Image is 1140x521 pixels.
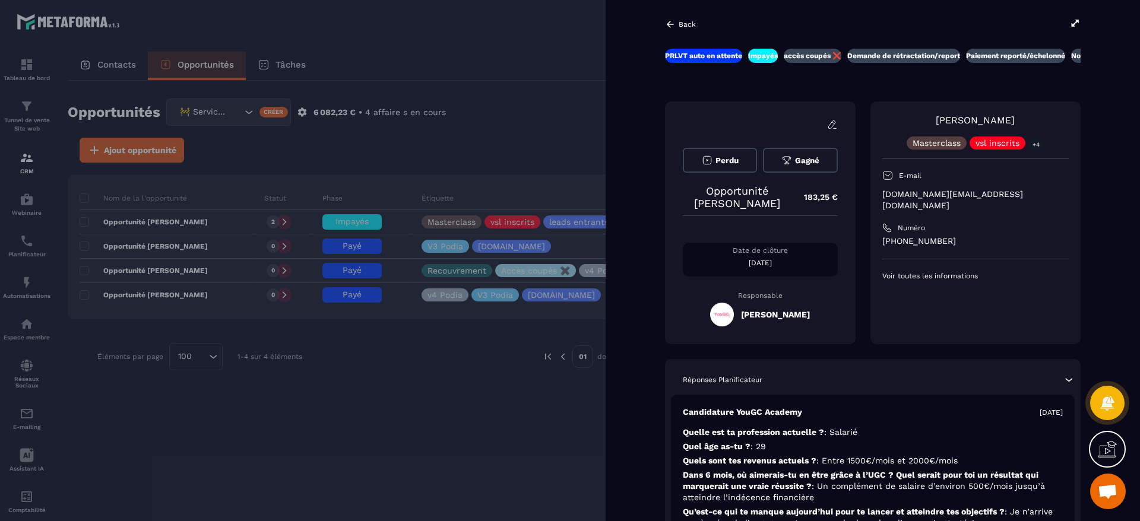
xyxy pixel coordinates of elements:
[683,455,1063,466] p: Quels sont tes revenus actuels ?
[847,51,960,61] p: Demande de rétractation/report
[665,51,742,61] p: PRLVT auto en attente
[748,51,778,61] p: Impayés
[882,236,1069,247] p: [PHONE_NUMBER]
[683,258,838,268] p: [DATE]
[1071,51,1106,61] p: Nouveaux
[750,441,766,451] span: : 29
[784,51,841,61] p: accès coupés ❌
[899,171,921,180] p: E-mail
[882,271,1069,281] p: Voir toutes les informations
[1040,408,1063,417] p: [DATE]
[792,186,838,209] p: 183,25 €
[816,456,958,465] span: : Entre 1500€/mois et 2000€/mois
[1028,138,1044,151] p: +4
[683,427,1063,438] p: Quelle est ta profession actuelle ?
[683,246,838,255] p: Date de clôture
[741,310,810,319] h5: [PERSON_NAME]
[795,156,819,165] span: Gagné
[824,427,857,437] span: : Salarié
[715,156,739,165] span: Perdu
[683,185,792,209] p: Opportunité [PERSON_NAME]
[936,115,1015,126] a: [PERSON_NAME]
[1090,474,1126,509] div: Ouvrir le chat
[683,148,757,173] button: Perdu
[683,291,838,300] p: Responsable
[683,375,762,385] p: Réponses Planificateur
[683,469,1063,503] p: Dans 6 mois, où aimerais-tu en être grâce à l’UGC ? Quel serait pour toi un résultat qui marquera...
[679,20,696,28] p: Back
[683,441,1063,452] p: Quel âge as-tu ?
[898,223,925,233] p: Numéro
[882,189,1069,211] p: [DOMAIN_NAME][EMAIL_ADDRESS][DOMAIN_NAME]
[976,139,1019,147] p: vsl inscrits
[683,406,802,418] p: Candidature YouGC Academy
[763,148,837,173] button: Gagné
[913,139,961,147] p: Masterclass
[966,51,1065,61] p: Paiement reporté/échelonné
[683,481,1045,502] span: : Un complément de salaire d’environ 500€/mois jusqu’à atteindre l’indécence financière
